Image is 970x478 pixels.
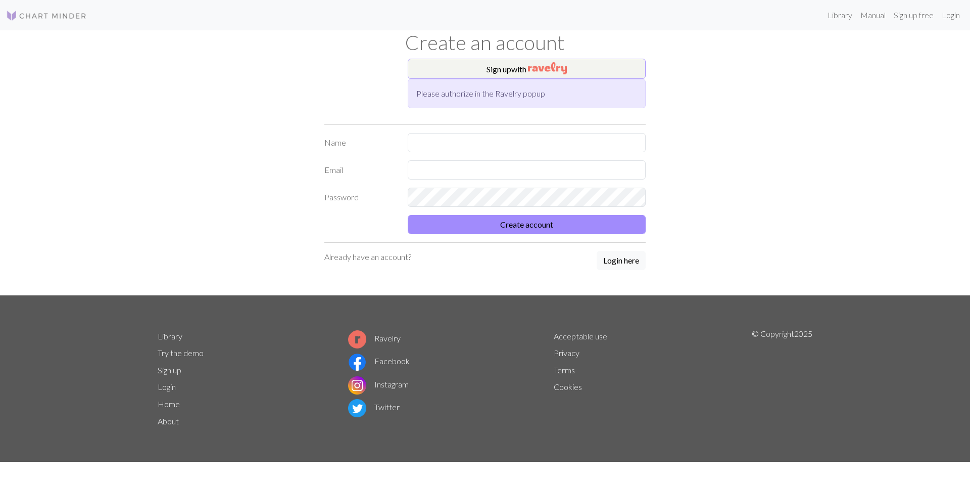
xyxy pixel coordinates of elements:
a: Library [158,331,182,341]
a: Try the demo [158,348,204,358]
img: Instagram logo [348,376,366,395]
div: Please authorize in the Ravelry popup [408,79,646,108]
a: Manual [856,5,890,25]
button: Login here [597,251,646,270]
a: Login [158,382,176,392]
h1: Create an account [152,30,818,55]
button: Create account [408,215,646,234]
p: Already have an account? [324,251,411,263]
a: Login here [597,251,646,271]
img: Facebook logo [348,353,366,371]
a: Instagram [348,379,409,389]
a: Privacy [554,348,579,358]
label: Name [318,133,402,152]
img: Twitter logo [348,399,366,417]
a: Sign up free [890,5,938,25]
a: Terms [554,365,575,375]
img: Ravelry logo [348,330,366,349]
a: Facebook [348,356,410,366]
a: Sign up [158,365,181,375]
a: Acceptable use [554,331,607,341]
img: Ravelry [528,62,567,74]
a: Cookies [554,382,582,392]
a: Login [938,5,964,25]
a: Twitter [348,402,400,412]
p: © Copyright 2025 [752,328,812,430]
a: About [158,416,179,426]
a: Library [823,5,856,25]
label: Email [318,160,402,180]
a: Home [158,399,180,409]
a: Ravelry [348,333,401,343]
button: Sign upwith [408,59,646,79]
img: Logo [6,10,87,22]
label: Password [318,188,402,207]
